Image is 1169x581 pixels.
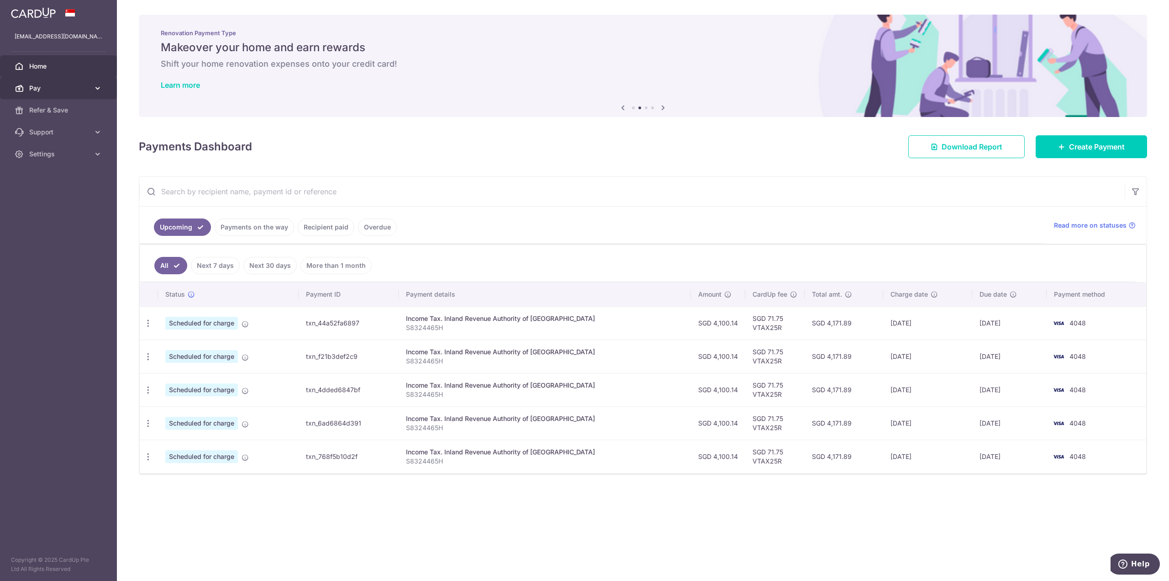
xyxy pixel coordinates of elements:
td: [DATE] [972,340,1047,373]
td: SGD 4,171.89 [805,306,883,340]
td: txn_768f5b10d2f [299,440,399,473]
p: S8324465H [406,390,683,399]
span: Read more on statuses [1054,221,1127,230]
a: Payments on the way [215,219,294,236]
span: Charge date [890,290,928,299]
span: Due date [979,290,1007,299]
td: [DATE] [972,306,1047,340]
td: SGD 71.75 VTAX25R [745,406,805,440]
td: [DATE] [972,406,1047,440]
p: [EMAIL_ADDRESS][DOMAIN_NAME] [15,32,102,41]
td: [DATE] [883,373,972,406]
a: Recipient paid [298,219,354,236]
span: Settings [29,149,90,159]
a: Create Payment [1036,135,1147,158]
td: SGD 71.75 VTAX25R [745,373,805,406]
span: Support [29,128,90,137]
h6: Shift your home renovation expenses onto your credit card! [161,59,1125,69]
span: 4048 [1069,453,1086,460]
div: Income Tax. Inland Revenue Authority of [GEOGRAPHIC_DATA] [406,314,683,323]
img: Bank Card [1049,384,1068,395]
td: [DATE] [972,373,1047,406]
td: SGD 4,100.14 [691,406,745,440]
span: Total amt. [812,290,842,299]
td: SGD 4,100.14 [691,440,745,473]
p: S8324465H [406,423,683,432]
td: txn_44a52fa6897 [299,306,399,340]
img: Bank Card [1049,418,1068,429]
span: Scheduled for charge [165,317,238,330]
td: [DATE] [883,306,972,340]
span: Scheduled for charge [165,350,238,363]
span: Scheduled for charge [165,417,238,430]
td: SGD 71.75 VTAX25R [745,440,805,473]
span: Home [29,62,90,71]
span: 4048 [1069,386,1086,394]
span: Amount [698,290,721,299]
th: Payment ID [299,283,399,306]
span: 4048 [1069,419,1086,427]
td: SGD 4,171.89 [805,440,883,473]
td: txn_f21b3def2c9 [299,340,399,373]
span: 4048 [1069,352,1086,360]
td: [DATE] [883,440,972,473]
td: SGD 4,100.14 [691,306,745,340]
a: All [154,257,187,274]
span: Status [165,290,185,299]
input: Search by recipient name, payment id or reference [139,177,1125,206]
img: Bank Card [1049,351,1068,362]
h4: Payments Dashboard [139,139,252,155]
span: Pay [29,84,90,93]
p: S8324465H [406,323,683,332]
span: Scheduled for charge [165,384,238,396]
img: CardUp [11,7,56,18]
td: [DATE] [883,340,972,373]
span: Download Report [942,141,1002,152]
span: Create Payment [1069,141,1125,152]
span: CardUp fee [753,290,787,299]
a: Upcoming [154,219,211,236]
h5: Makeover your home and earn rewards [161,40,1125,55]
td: txn_4dded6847bf [299,373,399,406]
td: SGD 4,171.89 [805,373,883,406]
a: Next 7 days [191,257,240,274]
div: Income Tax. Inland Revenue Authority of [GEOGRAPHIC_DATA] [406,448,683,457]
a: Download Report [908,135,1025,158]
td: [DATE] [883,406,972,440]
div: Income Tax. Inland Revenue Authority of [GEOGRAPHIC_DATA] [406,414,683,423]
td: SGD 4,171.89 [805,340,883,373]
iframe: Opens a widget where you can find more information [1111,554,1160,576]
td: [DATE] [972,440,1047,473]
td: txn_6ad6864d391 [299,406,399,440]
img: Bank Card [1049,318,1068,329]
span: Scheduled for charge [165,450,238,463]
span: Refer & Save [29,106,90,115]
div: Income Tax. Inland Revenue Authority of [GEOGRAPHIC_DATA] [406,381,683,390]
a: Learn more [161,80,200,90]
a: More than 1 month [300,257,372,274]
img: Bank Card [1049,451,1068,462]
p: S8324465H [406,357,683,366]
th: Payment method [1047,283,1146,306]
td: SGD 71.75 VTAX25R [745,340,805,373]
th: Payment details [399,283,690,306]
p: Renovation Payment Type [161,29,1125,37]
a: Overdue [358,219,397,236]
td: SGD 4,171.89 [805,406,883,440]
td: SGD 4,100.14 [691,373,745,406]
div: Income Tax. Inland Revenue Authority of [GEOGRAPHIC_DATA] [406,347,683,357]
td: SGD 4,100.14 [691,340,745,373]
a: Next 30 days [243,257,297,274]
span: 4048 [1069,319,1086,327]
img: Renovation banner [139,15,1147,117]
p: S8324465H [406,457,683,466]
a: Read more on statuses [1054,221,1136,230]
td: SGD 71.75 VTAX25R [745,306,805,340]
